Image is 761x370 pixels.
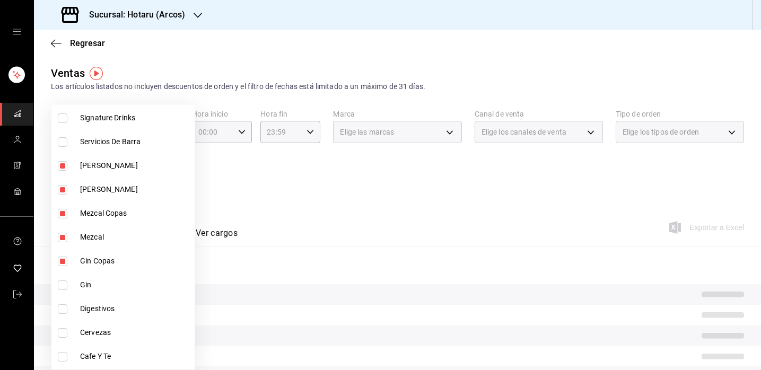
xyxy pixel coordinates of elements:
img: Tooltip marker [90,67,103,80]
span: Digestivos [80,303,190,314]
span: Mezcal Copas [80,208,190,219]
span: Mezcal [80,232,190,243]
span: Signature Drinks [80,112,190,124]
span: Gin [80,279,190,290]
span: Cafe Y Te [80,351,190,362]
span: [PERSON_NAME] [80,184,190,195]
span: Gin Copas [80,256,190,267]
span: [PERSON_NAME] [80,160,190,171]
span: Cervezas [80,327,190,338]
span: Servicios De Barra [80,136,190,147]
